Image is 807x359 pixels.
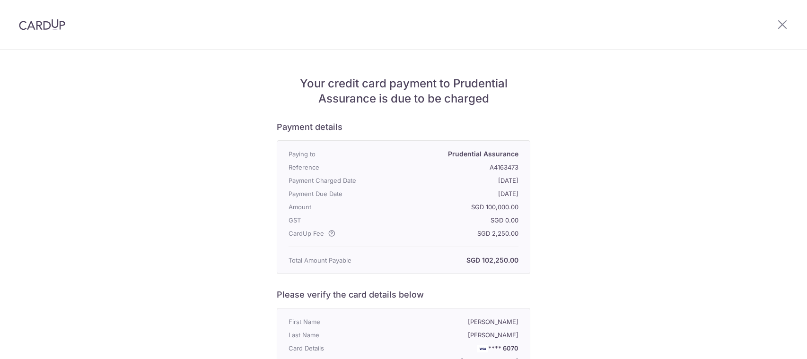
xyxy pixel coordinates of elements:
h5: Your credit card payment to Prudential Assurance is due to be charged [277,76,530,106]
p: SGD 102,250.00 [380,255,518,266]
h6: Payment details [277,121,530,133]
p: Paying to [289,148,380,160]
p: Payment Charged Date [289,175,380,186]
img: CardUp [19,19,65,30]
p: SGD 0.00 [380,214,518,226]
p: Payment Due Date [289,188,380,199]
p: Total Amount Payable [289,255,380,266]
p: Card Details [289,342,380,354]
span: CardUp Fee [289,228,324,239]
p: Prudential Assurance [380,148,518,160]
h6: Please verify the card details below [277,289,530,300]
p: A4163473 [380,162,518,173]
p: Amount [289,201,380,213]
p: Reference [289,162,380,173]
p: [PERSON_NAME] [380,316,518,327]
p: GST [289,214,380,226]
p: SGD 100,000.00 [380,201,518,213]
p: First Name [289,316,380,327]
p: SGD 2,250.00 [380,228,518,239]
iframe: Opens a widget where you can find more information [746,331,798,354]
p: [PERSON_NAME] [380,329,518,341]
p: [DATE] [380,188,518,199]
p: [DATE] [380,175,518,186]
p: Last Name [289,329,380,341]
img: VISA [477,345,488,352]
